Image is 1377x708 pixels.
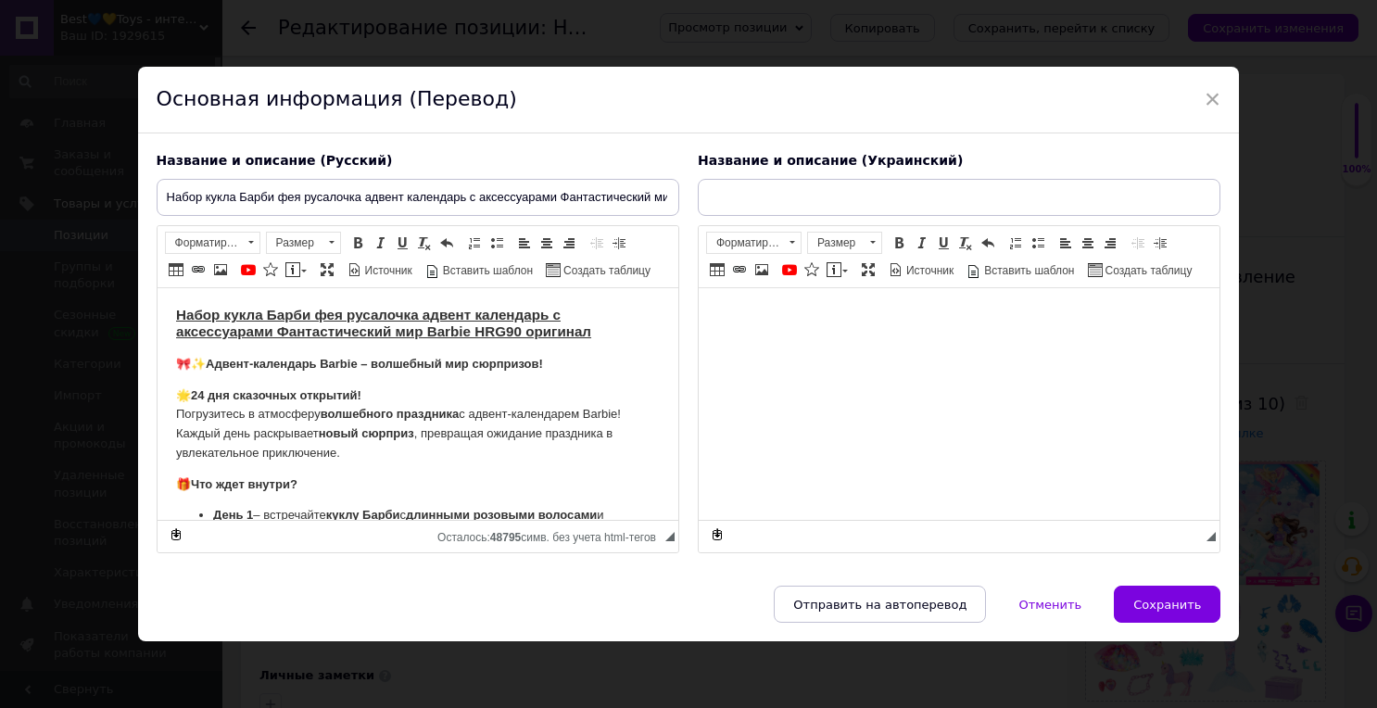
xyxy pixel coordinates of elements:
[19,67,768,86] p: 🎀✨
[1085,259,1195,280] a: Создать таблицу
[260,259,281,280] a: Вставить иконку
[587,233,607,253] a: Уменьшить отступ
[1055,233,1076,253] a: По левому краю
[423,259,536,280] a: Вставить шаблон
[392,233,412,253] a: Подчеркнутый (⌘+U)
[248,220,439,234] strong: длинными розовыми волосами
[33,100,204,114] strong: 24 дня сказочных открытий!
[903,263,954,279] span: Источник
[1128,233,1148,253] a: Уменьшить отступ
[793,598,966,612] span: Отправить на автоперевод
[210,259,231,280] a: Изображение
[267,233,322,253] span: Размер
[169,220,243,234] strong: куклу Барби
[56,201,95,215] strong: День 1
[19,168,768,187] p: 🎁
[1005,233,1026,253] a: Вставить / удалить нумерованный список
[561,263,651,279] span: Создать таблицу
[707,233,783,253] span: Форматирование
[370,233,390,253] a: Курсив (⌘+I)
[19,19,434,51] strong: Набор кукла Барби фея русалочка адвент календарь с аксессуарами Фантастический мир Barbie HRG90 о...
[609,119,704,133] strong: новый сюрприз
[19,19,752,51] strong: Набор кукла Барби фея русалочка адвент календарь с аксессуарами Фантастический мир Barbie HRG90 о...
[56,218,731,257] li: – превратите куклу [PERSON_NAME] с помощью хвоста русалки, пышной юбки и волшебных крыльев.
[808,233,864,253] span: Размер
[161,138,257,152] strong: новый сюрприз
[157,153,393,168] span: Название и описание (Русский)
[978,233,998,253] a: Отменить (⌘+Z)
[477,220,651,234] strong: русалку, фею или принцессу
[559,233,579,253] a: По правому краю
[165,232,260,254] a: Форматирование
[440,263,533,279] span: Вставить шаблон
[362,263,412,279] span: Источник
[56,218,465,257] li: – встречайте с и универсальным нарядом!
[889,233,909,253] a: Полужирный (⌘+B)
[807,232,882,254] a: Размер
[238,259,259,280] a: Добавить видео с YouTube
[999,586,1101,623] button: Отменить
[1103,263,1193,279] span: Создать таблицу
[158,288,678,520] iframe: Визуальный текстовый редактор, 262E2229-644B-47EC-A7BA-CED4D264CE42
[19,98,502,175] p: 🌟 Погрузитесь в атмосферу с адвент-календарем Barbie! Каждый день раскрывает , превращая ожидание...
[266,232,341,254] a: Размер
[1078,233,1098,253] a: По центру
[188,259,208,280] a: Вставить/Редактировать ссылку (⌘+L)
[486,233,507,253] a: Вставить / удалить маркированный список
[248,201,439,215] strong: длинными розовыми волосами
[729,259,750,280] a: Вставить/Редактировать ссылку (⌘+L)
[1150,233,1170,253] a: Увеличить отступ
[933,233,954,253] a: Подчеркнутый (⌘+U)
[169,201,243,215] strong: куклу Барби
[48,69,385,82] strong: Адвент-календарь Barbie – волшебный мир сюрпризов!
[19,67,502,86] p: 🎀✨
[774,586,986,623] button: Отправить на автоперевод
[317,259,337,280] a: Развернуть
[779,259,800,280] a: Добавить видео с YouTube
[955,233,976,253] a: Убрать форматирование
[138,67,1240,133] div: Основная информация (Перевод)
[543,259,653,280] a: Создать таблицу
[163,119,302,133] strong: волшебного праздника
[437,526,665,544] div: Подсчет символов
[514,233,535,253] a: По левому краю
[1205,83,1221,115] span: ×
[166,233,242,253] span: Форматирование
[1133,598,1201,612] span: Сохранить
[609,233,629,253] a: Увеличить отступ
[886,259,956,280] a: Источник
[698,153,963,168] span: Название и описание (Украинский)
[1206,532,1216,541] span: Перетащите для изменения размера
[166,259,186,280] a: Таблица
[436,233,457,253] a: Отменить (⌘+Z)
[1100,233,1120,253] a: По правому краю
[19,187,502,207] p: 🎁
[802,259,822,280] a: Вставить иконку
[699,288,1219,520] iframe: Визуальный текстовый редактор, 1ABEBC39-409F-4646-9D5B-5CBC677AD72E
[347,233,368,253] a: Полужирный (⌘+B)
[981,263,1074,279] span: Вставить шаблон
[1028,233,1048,253] a: Вставить / удалить маркированный список
[283,259,310,280] a: Вставить сообщение
[1194,526,1206,544] div: Подсчет символов
[706,232,802,254] a: Форматирование
[490,531,521,544] span: 48795
[707,259,727,280] a: Таблица
[1018,598,1081,612] span: Отменить
[752,259,772,280] a: Изображение
[858,259,878,280] a: Развернуть
[665,532,675,541] span: Перетащите для изменения размера
[56,220,268,234] strong: Создайте 3 фантастических образа
[345,259,415,280] a: Источник
[56,220,95,234] strong: День 1
[824,259,851,280] a: Вставить сообщение
[964,259,1077,280] a: Вставить шаблон
[537,233,557,253] a: По центру
[464,233,485,253] a: Вставить / удалить нумерованный список
[56,199,731,219] li: – встречайте с и универсальным нарядом!
[19,98,768,156] p: 🌟 Погрузитесь в атмосферу с адвент-календарем Barbie! Каждый день раскрывает , превращая ожидание...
